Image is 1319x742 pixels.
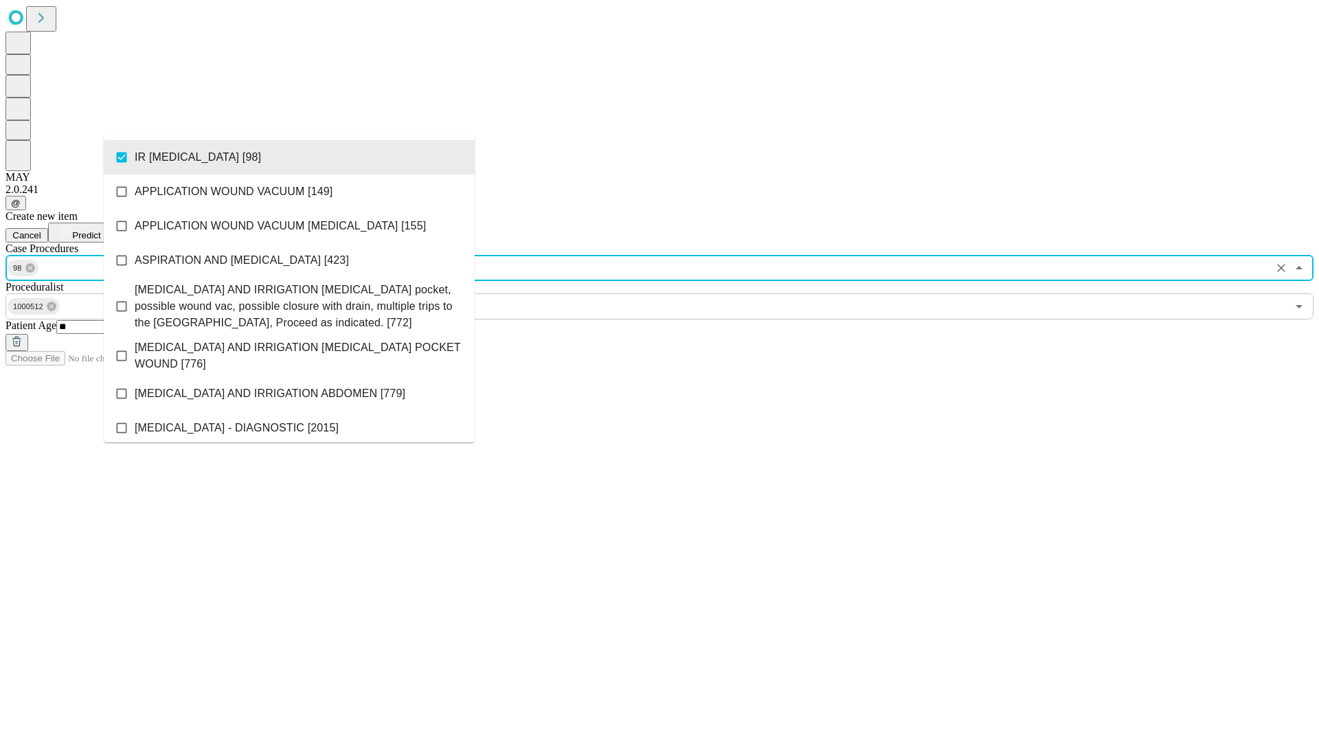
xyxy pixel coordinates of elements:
[5,210,78,222] span: Create new item
[135,420,339,436] span: [MEDICAL_DATA] - DIAGNOSTIC [2015]
[135,282,464,331] span: [MEDICAL_DATA] AND IRRIGATION [MEDICAL_DATA] pocket, possible wound vac, possible closure with dr...
[135,339,464,372] span: [MEDICAL_DATA] AND IRRIGATION [MEDICAL_DATA] POCKET WOUND [776]
[135,252,349,269] span: ASPIRATION AND [MEDICAL_DATA] [423]
[8,298,60,315] div: 1000512
[1289,258,1309,278] button: Close
[5,281,63,293] span: Proceduralist
[135,218,426,234] span: APPLICATION WOUND VACUUM [MEDICAL_DATA] [155]
[11,198,21,208] span: @
[135,385,405,402] span: [MEDICAL_DATA] AND IRRIGATION ABDOMEN [779]
[5,183,1314,196] div: 2.0.241
[8,260,27,276] span: 98
[135,183,332,200] span: APPLICATION WOUND VACUUM [149]
[8,299,49,315] span: 1000512
[12,230,41,240] span: Cancel
[5,196,26,210] button: @
[8,260,38,276] div: 98
[5,171,1314,183] div: MAY
[5,319,56,331] span: Patient Age
[5,228,48,243] button: Cancel
[135,149,261,166] span: IR [MEDICAL_DATA] [98]
[72,230,100,240] span: Predict
[5,243,78,254] span: Scheduled Procedure
[48,223,111,243] button: Predict
[1289,297,1309,316] button: Open
[1272,258,1291,278] button: Clear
